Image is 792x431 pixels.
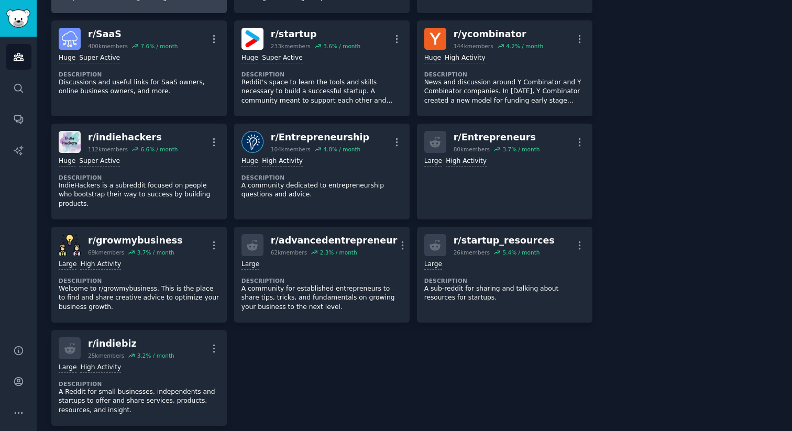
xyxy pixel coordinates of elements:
p: A community dedicated to entrepreneurship questions and advice. [241,181,402,200]
dt: Description [59,277,219,284]
p: IndieHackers is a subreddit focused on people who bootstrap their way to success by building prod... [59,181,219,209]
dt: Description [59,380,219,388]
div: Huge [59,157,75,167]
img: indiehackers [59,131,81,153]
p: Discussions and useful links for SaaS owners, online business owners, and more. [59,78,219,96]
p: Welcome to r/growmybusiness. This is the place to find and share creative advice to optimize your... [59,284,219,312]
div: Large [59,363,76,373]
div: Huge [59,53,75,63]
div: r/ Entrepreneurs [454,131,540,144]
dt: Description [424,71,585,78]
div: r/ SaaS [88,28,178,41]
dt: Description [424,277,585,284]
dt: Description [241,277,402,284]
div: Large [59,260,76,270]
dt: Description [59,71,219,78]
div: High Activity [445,53,486,63]
img: GummySearch logo [6,9,30,28]
div: 3.6 % / month [323,42,360,50]
img: startup [241,28,263,50]
div: Huge [424,53,441,63]
dt: Description [241,174,402,181]
img: growmybusiness [59,234,81,256]
div: 104k members [271,146,311,153]
div: 400k members [88,42,128,50]
a: r/Entrepreneurs80kmembers3.7% / monthLargeHigh Activity [417,124,592,219]
div: Large [241,260,259,270]
div: 3.7 % / month [502,146,540,153]
div: r/ growmybusiness [88,234,183,247]
div: 62k members [271,249,307,256]
p: A Reddit for small businesses, independents and startups to offer and share services, products, r... [59,388,219,415]
div: Huge [241,157,258,167]
a: r/startup_resources26kmembers5.4% / monthLargeDescriptionA sub-reddit for sharing and talking abo... [417,227,592,323]
p: A sub-reddit for sharing and talking about resources for startups. [424,284,585,303]
dt: Description [59,174,219,181]
div: 6.6 % / month [140,146,178,153]
div: 3.2 % / month [137,352,174,359]
div: 4.2 % / month [506,42,543,50]
div: 69k members [88,249,124,256]
div: Super Active [79,53,120,63]
div: Huge [241,53,258,63]
div: 4.8 % / month [323,146,360,153]
div: Large [424,260,442,270]
a: startupr/startup233kmembers3.6% / monthHugeSuper ActiveDescriptionReddit's space to learn the too... [234,20,410,116]
div: r/ startup_resources [454,234,555,247]
div: High Activity [80,260,121,270]
div: 7.6 % / month [140,42,178,50]
div: 5.4 % / month [502,249,540,256]
div: Super Active [79,157,120,167]
div: r/ indiehackers [88,131,178,144]
div: 80k members [454,146,490,153]
div: 2.3 % / month [320,249,357,256]
dt: Description [241,71,402,78]
div: 3.7 % / month [137,249,174,256]
div: Super Active [262,53,303,63]
div: r/ Entrepreneurship [271,131,369,144]
p: News and discussion around Y Combinator and Y Combinator companies. In [DATE], Y Combinator creat... [424,78,585,106]
div: r/ ycombinator [454,28,543,41]
div: 112k members [88,146,128,153]
p: A community for established entrepreneurs to share tips, tricks, and fundamentals on growing your... [241,284,402,312]
img: SaaS [59,28,81,50]
a: growmybusinessr/growmybusiness69kmembers3.7% / monthLargeHigh ActivityDescriptionWelcome to r/gro... [51,227,227,323]
img: Entrepreneurship [241,131,263,153]
a: Entrepreneurshipr/Entrepreneurship104kmembers4.8% / monthHugeHigh ActivityDescriptionA community ... [234,124,410,219]
img: ycombinator [424,28,446,50]
div: r/ advancedentrepreneur [271,234,397,247]
div: Large [424,157,442,167]
a: indiehackersr/indiehackers112kmembers6.6% / monthHugeSuper ActiveDescriptionIndieHackers is a sub... [51,124,227,219]
div: 25k members [88,352,124,359]
a: r/indiebiz25kmembers3.2% / monthLargeHigh ActivityDescriptionA Reddit for small businesses, indep... [51,330,227,426]
p: Reddit's space to learn the tools and skills necessary to build a successful startup. A community... [241,78,402,106]
div: High Activity [446,157,487,167]
div: High Activity [262,157,303,167]
div: r/ startup [271,28,360,41]
a: ycombinatorr/ycombinator144kmembers4.2% / monthHugeHigh ActivityDescriptionNews and discussion ar... [417,20,592,116]
div: r/ indiebiz [88,337,174,350]
a: SaaSr/SaaS400kmembers7.6% / monthHugeSuper ActiveDescriptionDiscussions and useful links for SaaS... [51,20,227,116]
div: High Activity [80,363,121,373]
div: 26k members [454,249,490,256]
div: 233k members [271,42,311,50]
a: r/advancedentrepreneur62kmembers2.3% / monthLargeDescriptionA community for established entrepren... [234,227,410,323]
div: 144k members [454,42,493,50]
